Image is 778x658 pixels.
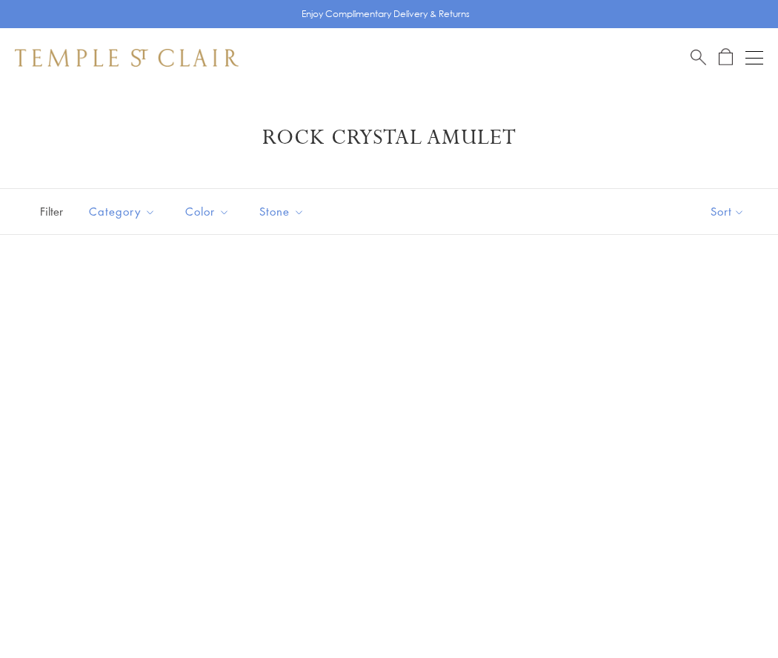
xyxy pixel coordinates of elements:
[302,7,470,21] p: Enjoy Complimentary Delivery & Returns
[82,202,167,221] span: Category
[745,49,763,67] button: Open navigation
[677,189,778,234] button: Show sort by
[37,124,741,151] h1: Rock Crystal Amulet
[15,49,239,67] img: Temple St. Clair
[252,202,316,221] span: Stone
[78,195,167,228] button: Category
[178,202,241,221] span: Color
[174,195,241,228] button: Color
[691,48,706,67] a: Search
[719,48,733,67] a: Open Shopping Bag
[248,195,316,228] button: Stone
